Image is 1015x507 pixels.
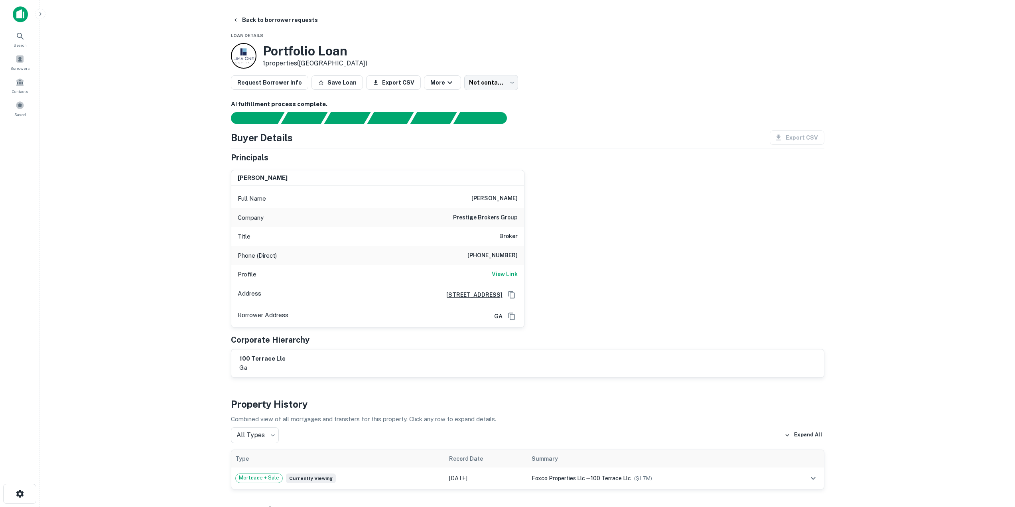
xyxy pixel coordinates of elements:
[14,42,27,48] span: Search
[238,310,288,322] p: Borrower Address
[488,312,503,321] a: GA
[231,397,824,411] h4: Property History
[467,251,518,260] h6: [PHONE_NUMBER]
[492,270,518,279] a: View Link
[263,59,367,68] p: 1 properties ([GEOGRAPHIC_DATA])
[231,75,308,90] button: Request Borrower Info
[591,475,631,481] span: 100 terrace llc
[445,468,528,489] td: [DATE]
[2,98,37,119] a: Saved
[238,251,277,260] p: Phone (Direct)
[532,474,777,483] div: →
[445,450,528,468] th: Record Date
[440,290,503,299] a: [STREET_ADDRESS]
[236,474,282,482] span: Mortgage + Sale
[231,33,263,38] span: Loan Details
[532,475,585,481] span: foxco properties llc
[238,213,264,223] p: Company
[453,213,518,223] h6: prestige brokers group
[806,471,820,485] button: expand row
[506,289,518,301] button: Copy Address
[231,450,445,468] th: Type
[281,112,327,124] div: Your request is received and processing...
[499,232,518,241] h6: Broker
[238,174,288,183] h6: [PERSON_NAME]
[239,354,286,363] h6: 100 terrace llc
[231,427,279,443] div: All Types
[492,270,518,278] h6: View Link
[410,112,457,124] div: Principals found, still searching for contact information. This may take time...
[229,13,321,27] button: Back to borrower requests
[238,270,256,279] p: Profile
[471,194,518,203] h6: [PERSON_NAME]
[528,450,781,468] th: Summary
[634,475,652,481] span: ($ 1.7M )
[2,28,37,50] a: Search
[231,130,293,145] h4: Buyer Details
[311,75,363,90] button: Save Loan
[231,334,309,346] h5: Corporate Hierarchy
[221,112,281,124] div: Sending borrower request to AI...
[367,112,414,124] div: Principals found, AI now looking for contact information...
[14,111,26,118] span: Saved
[12,88,28,95] span: Contacts
[263,43,367,59] h3: Portfolio Loan
[782,429,824,441] button: Expand All
[10,65,30,71] span: Borrowers
[238,194,266,203] p: Full Name
[286,473,336,483] span: Currently viewing
[506,310,518,322] button: Copy Address
[453,112,516,124] div: AI fulfillment process complete.
[238,289,261,301] p: Address
[238,232,250,241] p: Title
[13,6,28,22] img: capitalize-icon.png
[424,75,461,90] button: More
[231,100,824,109] h6: AI fulfillment process complete.
[2,51,37,73] a: Borrowers
[231,152,268,164] h5: Principals
[231,414,824,424] p: Combined view of all mortgages and transfers for this property. Click any row to expand details.
[464,75,518,90] div: Not contacted
[2,75,37,96] a: Contacts
[324,112,371,124] div: Documents found, AI parsing details...
[366,75,421,90] button: Export CSV
[975,443,1015,481] iframe: Chat Widget
[239,363,286,373] p: ga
